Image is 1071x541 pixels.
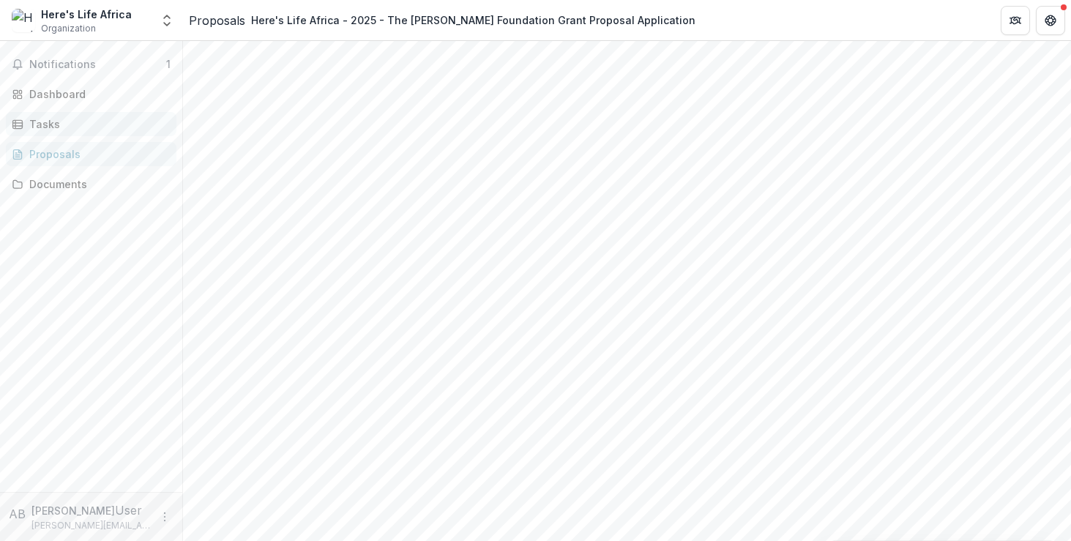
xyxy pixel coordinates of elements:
[251,12,695,28] div: Here's Life Africa - 2025 - The [PERSON_NAME] Foundation Grant Proposal Application
[1036,6,1065,35] button: Get Help
[166,58,171,70] span: 1
[12,9,35,32] img: Here's Life Africa
[31,503,115,518] p: [PERSON_NAME]
[9,505,26,523] div: Andy Blakeslee
[29,86,165,102] div: Dashboard
[189,10,701,31] nav: breadcrumb
[189,12,245,29] a: Proposals
[41,22,96,35] span: Organization
[31,519,150,532] p: [PERSON_NAME][EMAIL_ADDRESS][DOMAIN_NAME]
[29,59,166,71] span: Notifications
[1001,6,1030,35] button: Partners
[156,508,173,526] button: More
[29,176,165,192] div: Documents
[6,53,176,76] button: Notifications1
[41,7,132,22] div: Here's Life Africa
[6,112,176,136] a: Tasks
[115,501,142,519] p: User
[6,172,176,196] a: Documents
[29,146,165,162] div: Proposals
[6,82,176,106] a: Dashboard
[157,6,177,35] button: Open entity switcher
[29,116,165,132] div: Tasks
[6,142,176,166] a: Proposals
